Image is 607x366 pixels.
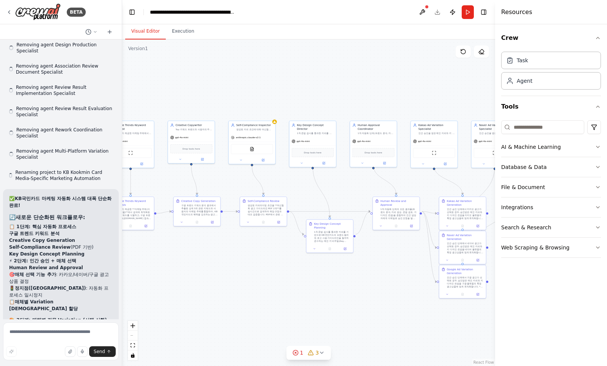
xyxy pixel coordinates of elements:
span: Drop tools here [304,151,321,155]
button: Open in side panel [206,220,219,224]
button: Open in side panel [434,162,456,166]
img: Logo [15,3,61,21]
div: 인간 승인 단계에서 네이버 광고가 선택된 경우, 승인받은 메인 카피와 키 디자인 컨셉을 네이버 플랫폼의 특정 광고상품에 맞게 최적화합니다. **선택된 네이버 광고상품**(네이... [447,242,484,254]
h4: Resources [501,8,532,17]
strong: 🎨 3단계: 매체별 전문 Variation (선택 실행) [9,317,107,323]
button: No output available [189,220,205,224]
div: Naver Ad Variation Specialist인간 승인을 받은 메인 카피와 키 디자인 컨셉을 네이버 광고 플랫폼의 다양한 광고상품 규격에 맞춰 최적화합니다. 네이버 검... [471,121,519,168]
strong: Self-Compliance Review [9,245,71,250]
strong: 매체별 Variation [DEMOGRAPHIC_DATA] 할당 [9,299,78,311]
span: Send [94,349,105,355]
div: 1차 준법 검사를 통과한 카피를 기반으로 KB국민카드의 브랜드 컬러와 로고 사용 가이드라인을 철저히 준수하는 메인 키 비주얼(Key Visual) 1개의 컨셉을 기획합니다. ... [314,230,351,243]
div: Google Ad Variation Generation [447,268,484,275]
button: Open in side panel [313,161,335,166]
div: Self-Compliance Inspector생성된 카피 초안에 대해 여신협회 광고 가이드라인 PDF를 기반으로 허위/과장 광고, 의무표시사항 누락, 경고 문구 명시성을 포함... [228,121,276,164]
div: 구글 트렌드 키워드 분석 결과에서 추출된 상위 5개 관련 키워드와 사용자의 마케팅 주제를 통합하여, KB국민카드의 혜택을 강조하는 광고 카피를 생성합니다. 분석된 키워드들의 ... [181,204,218,216]
g: Edge from a50af4d1-a5a8-4ef1-943d-ef258ab53b99 to a5b8e1b3-eba5-45c8-9a03-a253530fc786 [223,210,237,213]
button: Execution [166,24,200,39]
div: 사용자가 제공한 마케팅 주제에서 핵심 키워드를 추출하여 구글 트렌드([URL][DOMAIN_NAME] 검색합니다. 'Related queries'의 sort 기준을 'top'... [115,132,152,135]
g: Edge from f81b06b2-f750-4d86-8682-e4d135fc22f8 to 397d9fe2-9239-4575-98c5-41f0b5d4f6b4 [422,210,437,249]
strong: KB국민카드 마케팅 자동화 시스템 대폭 단순화 완료! [9,196,112,208]
strong: Human Review and Approval [9,265,83,270]
div: 인간 승인을 받은 메인 카피와 키 디자인 컨셉을 카카오 광고 플랫폼의 다양한 광고상품 규격에 맞춰 최적화합니다. 카카오모먼트, 카카오톡 채널, 카카오스토리 등 각 광고상품의 ... [418,132,455,135]
div: Naver Ad Variation Specialist [479,123,516,131]
div: 생성된 카피 초안에 대해 여신협회 광고 가이드라인 PDF를 기반으로 허위/과장 광고, 의무표시사항 누락, 경고 문구 명시성을 포함한 30여 개 항목을 1차 자체 점검하고, 위... [236,128,273,131]
button: Search & Research [501,218,601,237]
div: Kakao Ad Variation Generation인간 승인 단계에서 카카오 광고가 선택된 경우, 승인받은 메인 카피와 키 디자인 컨셉을 카카오 플랫폼의 특정 광고상품에 맞... [439,197,486,230]
div: Creative CopywriterTop 키워드 트렌드와 사용자의 주제를 통합하여, KB국민카드의 마케팅 프로모션 혜택을 극대화하는 **세 가지 유형(혜택 강조형, 시즈널형,... [168,121,215,164]
button: Hide left sidebar [127,7,137,17]
div: Version 1 [128,46,148,52]
button: Open in side panel [139,224,152,228]
button: Database & Data [501,157,601,177]
span: Drop tools here [182,147,200,151]
span: gpt-4o-mini [115,140,128,143]
button: 13 [286,346,331,360]
span: gpt-4o-mini [175,136,189,139]
div: Agent [517,77,532,85]
span: Removing agent Design Production Specialist [16,42,113,54]
span: Removing agent Association Review Document Specialist [16,63,113,75]
button: toggle interactivity [128,350,138,360]
div: Tools [501,117,601,264]
div: Naver Ad Variation Generation인간 승인 단계에서 네이버 광고가 선택된 경우, 승인받은 메인 카피와 키 디자인 컨셉을 네이버 플랫폼의 특정 광고상품에 맞... [439,231,486,265]
g: Edge from f81b06b2-f750-4d86-8682-e4d135fc22f8 to 4f73fa9c-c35c-4750-a298-4268b2fa2c5e [422,210,437,215]
span: Drop tools here [365,151,382,155]
g: Edge from e8f231bc-ee82-4c2a-b170-4bfde35bf007 to a5b8e1b3-eba5-45c8-9a03-a253530fc786 [250,166,265,194]
div: File & Document [501,183,545,191]
button: Open in side panel [131,162,153,166]
div: Kakao Ad Variation Generation [447,199,484,207]
span: Removing agent Review Result Implementation Specialist [16,84,113,96]
div: BETA [67,8,86,17]
button: No output available [123,224,138,228]
g: Edge from a5b8e1b3-eba5-45c8-9a03-a253530fc786 to f81b06b2-f750-4d86-8682-e4d135fc22f8 [289,210,370,213]
strong: 구글 트렌드 키워드 분석 [9,231,60,236]
g: Edge from f81b06b2-f750-4d86-8682-e4d135fc22f8 to 077bac6a-40cc-4802-9e45-bb340cd878c0 [422,210,437,284]
img: ScrapeWebsiteTool [128,151,133,155]
a: React Flow attribution [473,360,494,364]
strong: 새로운 단순화된 워크플로우: [16,214,85,220]
button: No output available [255,220,271,224]
h2: ✅ [9,195,113,209]
div: Key Design Concept Director1차 준법 검사를 통과한 카피를 기반으로, KB국민카드 브랜드 가이드라인을 준수하는 메인 키 비주얼(Key Visual) 1개... [289,121,337,167]
button: Hide right sidebar [478,7,489,17]
div: Human Review and Approval [381,199,417,207]
li: 📋 [9,298,113,312]
button: Open in side panel [471,292,484,297]
div: Key Design Concept Planning [314,222,351,230]
button: Open in side panel [338,246,351,251]
strong: ⚡ 2단계: 인간 승인 + 매체 선택 [9,258,76,263]
div: 1차 자동화 단계의 모든 결과물(트렌드 분석, 카피 생성, 준법 검토, 키 디자인 컨셉)을 종합하여 인간 담당자에게 이메일로 승인 요청을 발송합니다. **이 단계에서 담당자는... [381,208,417,220]
g: Edge from a5b8e1b3-eba5-45c8-9a03-a253530fc786 to f6644129-099f-496e-8abb-fdbdc233d23c [289,210,304,236]
button: Tools [501,96,601,117]
img: ScrapeWebsiteTool [432,151,436,155]
li: 🚦 : 자동화 프로세스 일시정지 [9,285,113,298]
button: Switch to previous chat [82,27,101,36]
img: PDFSearchTool [250,147,254,151]
div: Creative Copy Generation [181,199,216,203]
button: Upload files [65,346,75,357]
button: Click to speak your automation idea [77,346,88,357]
button: zoom in [128,321,138,331]
div: Google Ad Variation Generation인간 승인 단계에서 구글 광고가 선택된 경우, 승인받은 메인 카피와 키 디자인 컨셉을 구글 플랫폼의 특정 광고상품에 맞게... [439,265,486,299]
div: Task [517,57,528,64]
button: No output available [454,292,470,297]
button: Open in side panel [272,220,285,224]
strong: 매체 선택 기능 추가 [15,272,56,277]
h3: 🔄 [9,213,113,221]
strong: Creative Copy Generation [9,238,75,243]
button: Open in side panel [192,157,213,162]
div: Key Design Concept Director [297,123,334,131]
div: Human Approval Coordinator [358,123,395,131]
span: Removing agent Review Result Evaluation Specialist [16,106,113,118]
div: Top 키워드 트렌드와 사용자의 주제를 통합하여, KB국민카드의 마케팅 프로모션 혜택을 극대화하는 **세 가지 유형(혜택 강조형, 시즈널형, 브랜드 이미지형)**의 헤드라인,... [176,128,212,131]
span: anthropic.claude-v2:1 [236,136,261,139]
div: Integrations [501,204,533,211]
div: Crew [501,49,601,96]
button: Start a new chat [104,27,116,36]
button: Send [89,346,116,357]
div: 생성된 카피라이팅 초안을 **여신협회 광고 가이드라인 PDF 2개**를 실시간으로 검색하여 해당 규정과 대조 검증합니다. PDF에서 관련 조항을 직접 검색하여 허위/과장 광고... [248,204,285,216]
div: 인간 승인을 받은 메인 카피와 키 디자인 컨셉을 네이버 광고 플랫폼의 다양한 광고상품 규격에 맞춰 최적화합니다. 네이버 검색광고, 디스플레이광고, 쇼핑광고 등 각 광고상품의 ... [479,132,516,135]
g: Edge from a1ff9e42-792f-441c-9a7f-c2dac805daba to a50af4d1-a5a8-4ef1-943d-ef258ab53b99 [189,166,199,194]
g: Edge from 81f53852-14be-4abe-872a-5cf123d95c92 to 4f73fa9c-c35c-4750-a298-4268b2fa2c5e [432,166,464,194]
